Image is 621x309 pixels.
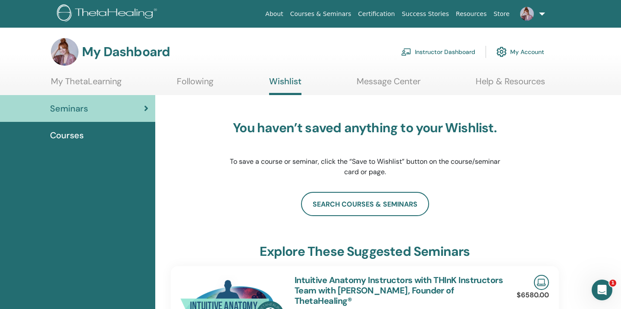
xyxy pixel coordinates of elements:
[496,45,507,59] img: cog.svg
[301,192,429,216] a: search courses & seminars
[490,6,513,22] a: Store
[51,38,78,66] img: default.jpg
[496,42,544,61] a: My Account
[50,129,84,142] span: Courses
[262,6,286,22] a: About
[177,76,213,93] a: Following
[354,6,398,22] a: Certification
[592,280,612,300] iframe: Intercom live chat
[357,76,420,93] a: Message Center
[401,42,475,61] a: Instructor Dashboard
[452,6,490,22] a: Resources
[51,76,122,93] a: My ThetaLearning
[229,120,501,136] h3: You haven’t saved anything to your Wishlist.
[520,7,534,21] img: default.jpg
[609,280,616,287] span: 1
[269,76,301,95] a: Wishlist
[287,6,355,22] a: Courses & Seminars
[517,290,549,300] p: $6580.00
[50,102,88,115] span: Seminars
[398,6,452,22] a: Success Stories
[401,48,411,56] img: chalkboard-teacher.svg
[476,76,545,93] a: Help & Resources
[229,156,501,177] p: To save a course or seminar, click the “Save to Wishlist” button on the course/seminar card or page.
[295,274,503,306] a: Intuitive Anatomy Instructors with THInK Instructors Team with [PERSON_NAME], Founder of ThetaHea...
[534,275,549,290] img: Live Online Seminar
[82,44,170,60] h3: My Dashboard
[260,244,470,259] h3: explore these suggested seminars
[57,4,160,24] img: logo.png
